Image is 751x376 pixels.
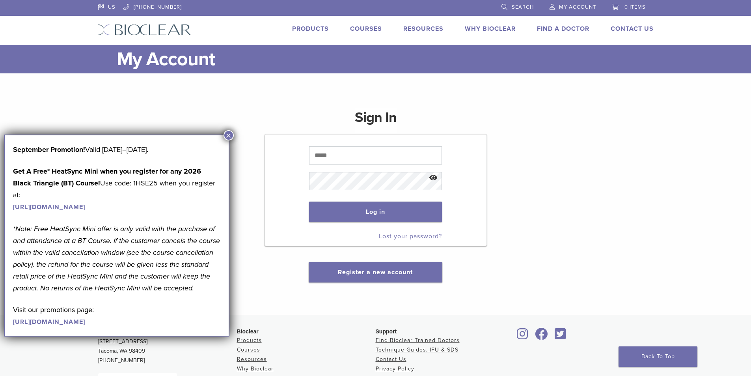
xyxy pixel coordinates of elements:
[98,24,191,36] img: Bioclear
[376,346,458,353] a: Technique Guides, IFU & SDS
[309,262,442,282] button: Register a new account
[425,168,442,188] button: Show password
[376,356,406,363] a: Contact Us
[355,108,397,133] h1: Sign In
[514,333,531,340] a: Bioclear
[559,4,596,10] span: My Account
[338,268,413,276] a: Register a new account
[237,337,262,344] a: Products
[13,304,220,327] p: Visit our promotions page:
[237,328,259,335] span: Bioclear
[117,45,654,73] h1: My Account
[533,333,551,340] a: Bioclear
[379,232,442,240] a: Lost your password?
[13,145,85,154] strong: September Promotion!
[611,25,654,33] a: Contact Us
[224,130,234,140] button: Close
[98,327,237,365] p: [STREET_ADDRESS] Tacoma, WA 98409 [PHONE_NUMBER]
[237,365,274,372] a: Why Bioclear
[350,25,382,33] a: Courses
[512,4,534,10] span: Search
[13,144,220,155] p: Valid [DATE]–[DATE].
[376,365,414,372] a: Privacy Policy
[309,202,442,222] button: Log in
[376,337,460,344] a: Find Bioclear Trained Doctors
[619,346,697,367] a: Back To Top
[13,165,220,213] p: Use code: 1HSE25 when you register at:
[237,346,260,353] a: Courses
[13,203,85,211] a: [URL][DOMAIN_NAME]
[13,224,220,292] em: *Note: Free HeatSync Mini offer is only valid with the purchase of and attendance at a BT Course....
[465,25,516,33] a: Why Bioclear
[13,318,85,326] a: [URL][DOMAIN_NAME]
[237,356,267,363] a: Resources
[376,328,397,335] span: Support
[552,333,569,340] a: Bioclear
[292,25,329,33] a: Products
[403,25,444,33] a: Resources
[537,25,589,33] a: Find A Doctor
[13,167,201,187] strong: Get A Free* HeatSync Mini when you register for any 2026 Black Triangle (BT) Course!
[624,4,646,10] span: 0 items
